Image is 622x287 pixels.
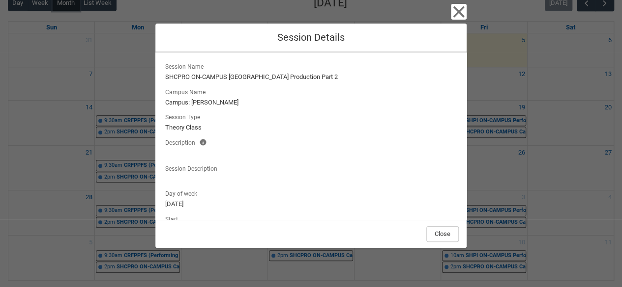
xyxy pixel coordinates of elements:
lightning-formatted-text: [DATE] [165,199,457,209]
button: Close [426,226,459,242]
span: Campus Name [165,86,209,97]
lightning-formatted-text: Campus: [PERSON_NAME] [165,98,457,107]
span: Day of week [165,187,201,198]
span: Session Name [165,60,207,71]
lightning-formatted-text: SHCPRO ON-CAMPUS [GEOGRAPHIC_DATA] Production Part 2 [165,72,457,82]
lightning-formatted-text: Theory Class [165,123,457,132]
span: Session Type [165,111,204,122]
span: Description [165,136,199,147]
span: Start [165,213,182,224]
span: Session Details [277,31,345,43]
span: Session Description [165,162,221,173]
button: Close [451,4,467,20]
